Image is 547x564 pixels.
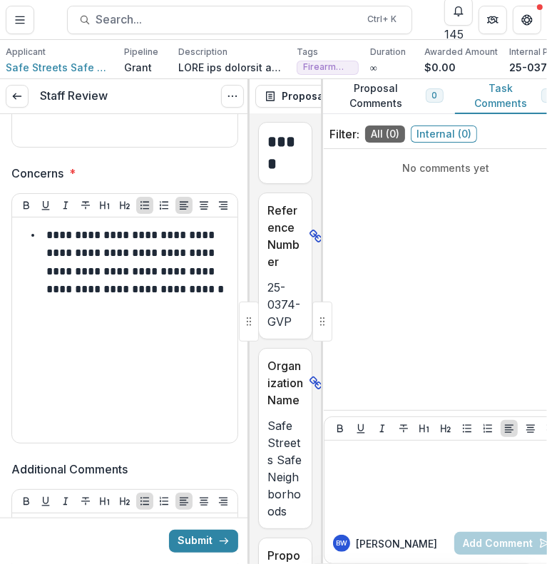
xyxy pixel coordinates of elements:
button: Toggle Menu [6,6,34,34]
button: Align Right [215,197,232,214]
span: Internal ( 0 ) [411,125,477,143]
p: Additional Comments [11,461,128,478]
p: $0.00 [424,60,456,75]
p: 25-0374-GVP [267,279,303,330]
button: Bold [332,420,349,437]
button: Ordered List [155,493,173,510]
span: Search... [96,13,359,26]
button: Heading 2 [437,420,454,437]
div: 145 [444,26,473,43]
button: Align Center [195,197,213,214]
button: Align Left [501,420,518,437]
span: All ( 0 ) [365,125,405,143]
button: Italicize [57,493,74,510]
button: Align Left [175,197,193,214]
p: Duration [370,46,406,58]
p: Filter: [329,125,359,143]
button: Underline [37,197,54,214]
button: Align Center [195,493,213,510]
button: Italicize [57,197,74,214]
button: Heading 2 [116,197,133,214]
a: Safe Streets Safe Neighborhoods [6,60,113,75]
button: Bullet List [136,493,153,510]
button: Align Left [175,493,193,510]
p: Awarded Amount [424,46,498,58]
button: Ordered List [155,197,173,214]
button: Strike [77,197,94,214]
button: Get Help [513,6,541,34]
button: Submit [169,530,238,553]
button: Heading 1 [96,197,113,214]
span: Firearm Violence Prevention - Advocates' Network and Capacity Building - Innovation Funding [303,62,352,72]
button: Bold [18,197,35,214]
button: Search... [67,6,412,34]
button: Proposal [255,85,353,108]
p: Grant [124,60,152,75]
p: Organization Name [267,357,303,409]
p: ∞ [370,60,377,75]
button: Options [221,85,244,108]
p: [PERSON_NAME] [356,536,437,551]
button: Strike [395,420,412,437]
span: 0 [432,91,437,101]
button: Bold [18,493,35,510]
p: Concerns [11,165,63,182]
button: Ordered List [479,420,496,437]
button: Underline [37,493,54,510]
p: Safe Streets Safe Neighborhoods [267,417,303,520]
p: Description [178,46,228,58]
p: Pipeline [124,46,158,58]
button: Strike [77,493,94,510]
p: LORE ips dolorsit ametc a elits-doei tempo inci Ut. Labor Etdo’m Aliqua en Adminimv Quisnostru ex... [178,60,285,75]
div: Brian Washington [336,540,347,547]
button: Align Center [522,420,539,437]
p: Applicant [6,46,46,58]
h3: Staff Review [40,88,108,103]
button: Heading 2 [116,493,133,510]
button: Italicize [374,420,391,437]
button: Heading 1 [416,420,433,437]
div: Ctrl + K [365,11,400,27]
button: Partners [479,6,507,34]
button: Underline [352,420,369,437]
button: Align Right [215,493,232,510]
button: Heading 1 [96,493,113,510]
button: Proposal Comments [321,79,455,114]
p: Reference Number [267,202,303,270]
button: Bullet List [136,197,153,214]
p: Tags [297,46,318,58]
button: Bullet List [459,420,476,437]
